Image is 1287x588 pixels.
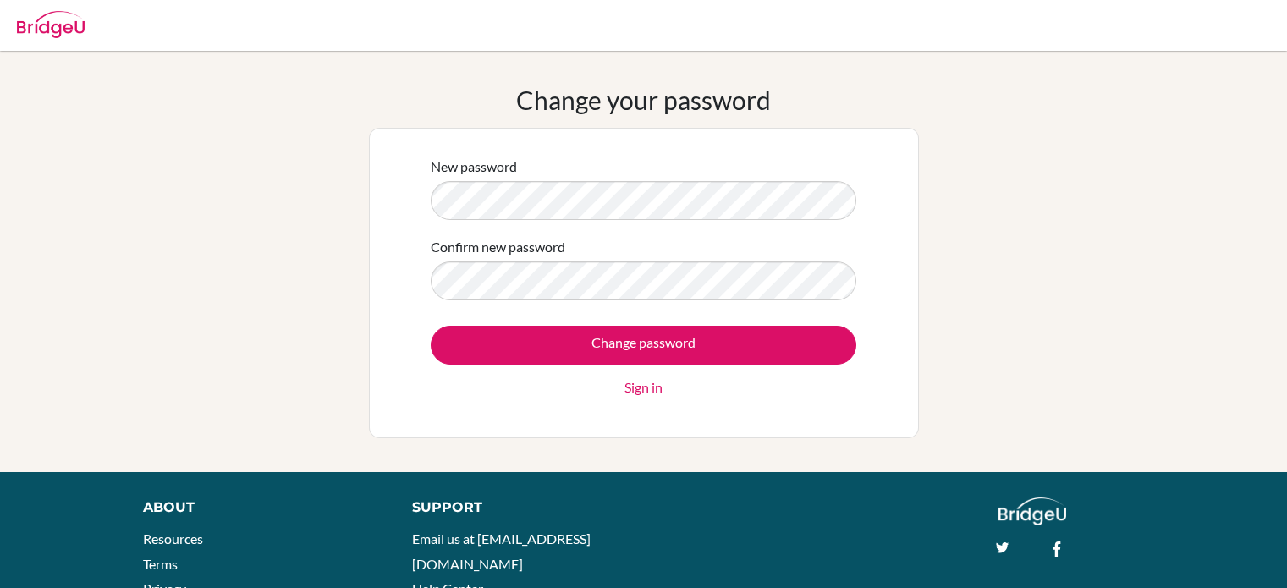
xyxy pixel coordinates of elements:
div: About [143,497,374,518]
input: Change password [431,326,856,365]
a: Terms [143,556,178,572]
img: logo_white@2x-f4f0deed5e89b7ecb1c2cc34c3e3d731f90f0f143d5ea2071677605dd97b5244.png [998,497,1067,525]
h1: Change your password [516,85,771,115]
img: Bridge-U [17,11,85,38]
a: Sign in [624,377,663,398]
label: Confirm new password [431,237,565,257]
div: Support [412,497,625,518]
a: Email us at [EMAIL_ADDRESS][DOMAIN_NAME] [412,530,591,572]
a: Resources [143,530,203,547]
label: New password [431,157,517,177]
